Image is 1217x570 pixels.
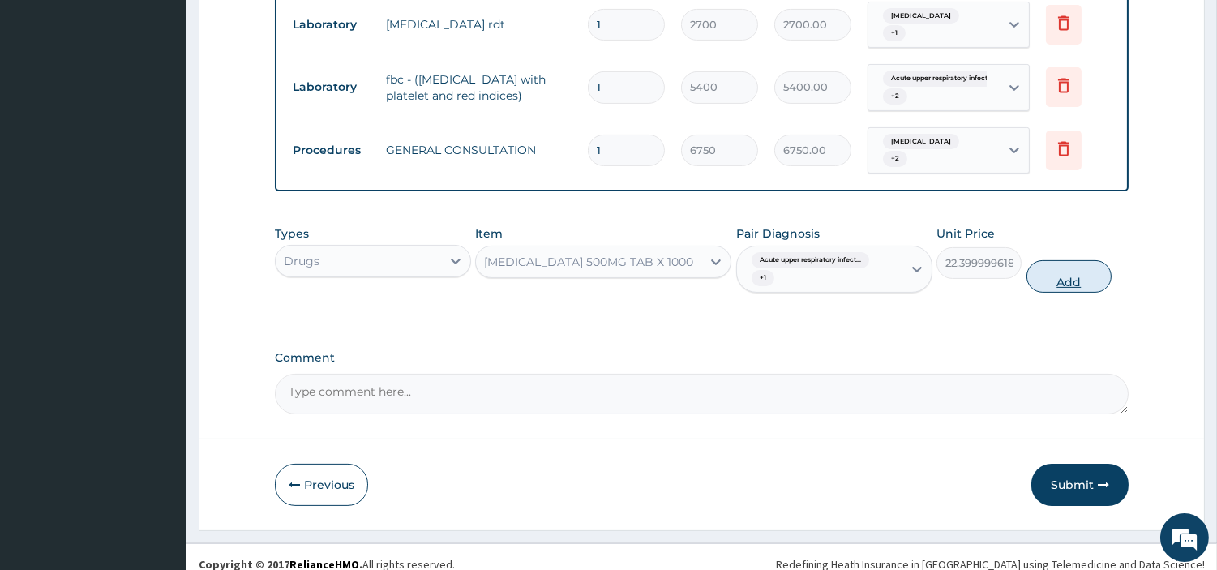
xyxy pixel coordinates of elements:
img: d_794563401_company_1708531726252_794563401 [30,81,66,122]
td: GENERAL CONSULTATION [378,134,580,166]
span: + 1 [883,25,906,41]
label: Types [275,227,309,241]
button: Submit [1031,464,1129,506]
td: Procedures [285,135,378,165]
span: + 2 [883,88,907,105]
label: Unit Price [936,225,995,242]
button: Add [1026,260,1112,293]
span: We're online! [94,178,224,341]
button: Previous [275,464,368,506]
span: + 2 [883,151,907,167]
td: [MEDICAL_DATA] rdt [378,8,580,41]
label: Item [475,225,503,242]
span: [MEDICAL_DATA] [883,8,959,24]
td: fbc - ([MEDICAL_DATA] with platelet and red indices) [378,63,580,112]
div: [MEDICAL_DATA] 500MG TAB X 1000 [484,254,693,270]
textarea: Type your message and hit 'Enter' [8,390,309,447]
span: [MEDICAL_DATA] [883,134,959,150]
td: Laboratory [285,72,378,102]
span: + 1 [752,270,774,286]
label: Comment [275,351,1129,365]
div: Chat with us now [84,91,272,112]
span: Acute upper respiratory infect... [752,252,869,268]
div: Drugs [284,253,319,269]
label: Pair Diagnosis [736,225,820,242]
span: Acute upper respiratory infect... [883,71,1001,87]
td: Laboratory [285,10,378,40]
div: Minimize live chat window [266,8,305,47]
